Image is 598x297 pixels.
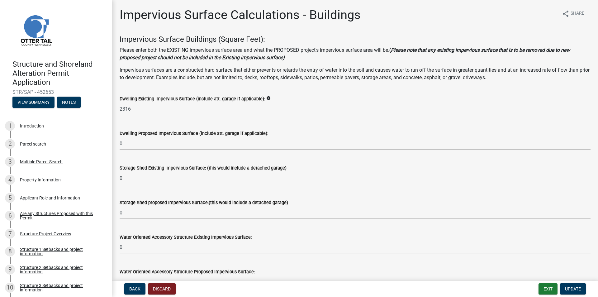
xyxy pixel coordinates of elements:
span: Back [129,286,140,291]
img: Otter Tail County, Minnesota [12,7,59,53]
strong: Please note that any existing impervious surface that is to be removed due to new proposed projec... [120,47,570,60]
button: Notes [57,97,81,108]
div: Structure Project Overview [20,232,71,236]
div: Applicant Role and Information [20,196,80,200]
i: info [266,96,271,100]
div: Introduction [20,124,44,128]
i: share [562,10,569,17]
label: Water Oriented Accessory Structure Existing Impervious Surface: [120,235,252,240]
button: Update [560,283,586,295]
span: Share [571,10,584,17]
button: Discard [148,283,176,295]
div: Property Information [20,178,61,182]
button: View Summary [12,97,55,108]
div: Parcel search [20,142,46,146]
span: Update [565,286,581,291]
strong: ( [389,47,391,53]
div: 4 [5,175,15,185]
span: STR/SAP - 452653 [12,89,100,95]
h4: Structure and Shoreland Alteration Permit Application [12,60,107,87]
div: Structure 2 Setbacks and project information [20,265,102,274]
div: Structure 1 Setbacks and project information [20,247,102,256]
h4: Impervious Surface Buildings (Square Feet): [120,35,591,44]
wm-modal-confirm: Notes [57,100,81,105]
button: Back [124,283,145,295]
div: 3 [5,157,15,167]
div: 9 [5,265,15,275]
div: Multiple Parcel Search [20,160,63,164]
div: 6 [5,211,15,221]
div: 5 [5,193,15,203]
label: Storage Shed Existing Impervious Surface: (this would include a detached garage) [120,166,287,170]
label: Dwelling Proposed Impervious Surface (include att. garage if applicable): [120,132,268,136]
h1: Impervious Surface Calculations - Buildings [120,7,361,22]
div: 8 [5,247,15,256]
p: Impervious surfaces are a constructed hard surface that either prevents or retards the entry of w... [120,66,591,81]
label: Storage Shed proposed Impervious Surface:(this would include a detached garage) [120,201,288,205]
div: Are any Structures Proposed with this Permit [20,211,102,220]
label: Water Oriented Accessory Structure Proposed Impervious Surface: [120,270,255,274]
button: Exit [539,283,558,295]
div: 10 [5,283,15,293]
div: 7 [5,229,15,239]
div: 1 [5,121,15,131]
wm-modal-confirm: Summary [12,100,55,105]
label: Dwelling Existing Impervious Surface (include att. garage if applicable): [120,97,265,101]
div: 2 [5,139,15,149]
p: Please enter both the EXISTING impervious surface area and what the PROPOSED project's impervious... [120,46,591,61]
div: Structure 3 Setbacks and project information [20,283,102,292]
button: shareShare [557,7,589,20]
